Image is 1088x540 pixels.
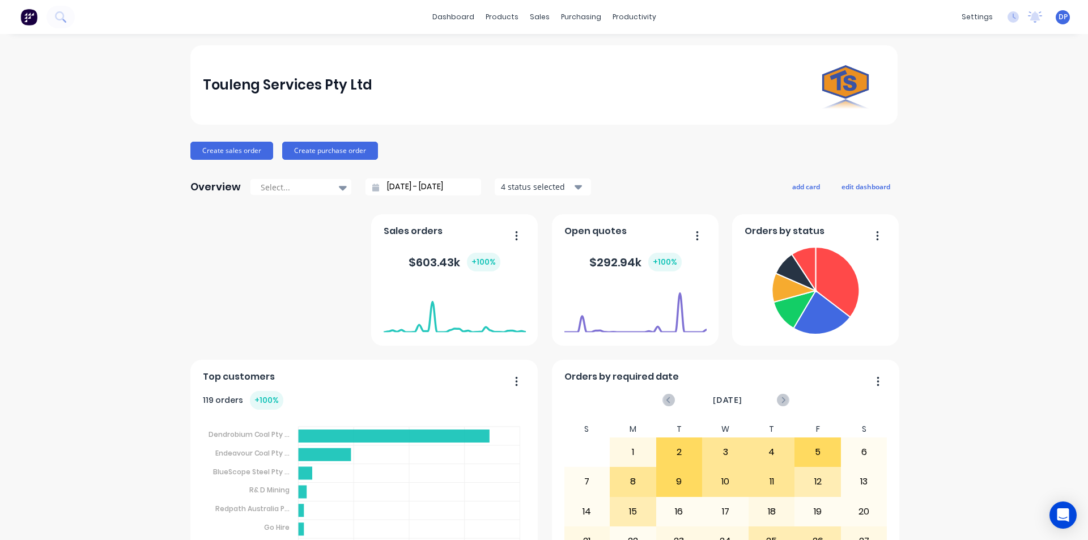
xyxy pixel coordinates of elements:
[749,438,794,466] div: 4
[564,421,610,437] div: S
[785,179,827,194] button: add card
[203,74,372,96] div: Touleng Services Pty Ltd
[208,430,290,439] tspan: Dendrobium Coal Pty ...
[841,498,887,526] div: 20
[384,224,443,238] span: Sales orders
[703,438,748,466] div: 3
[795,467,840,496] div: 12
[745,224,824,238] span: Orders by status
[480,8,524,25] div: products
[1059,12,1068,22] span: DP
[607,8,662,25] div: productivity
[212,466,290,476] tspan: BlueScope Steel Pty ...
[467,253,500,271] div: + 100 %
[282,142,378,160] button: Create purchase order
[610,438,656,466] div: 1
[203,370,275,384] span: Top customers
[749,467,794,496] div: 11
[749,498,794,526] div: 18
[834,179,898,194] button: edit dashboard
[703,498,748,526] div: 17
[250,391,283,410] div: + 100 %
[702,421,749,437] div: W
[795,498,840,526] div: 19
[795,438,840,466] div: 5
[610,498,656,526] div: 15
[555,8,607,25] div: purchasing
[657,438,702,466] div: 2
[495,178,591,195] button: 4 status selected
[1049,501,1077,529] div: Open Intercom Messenger
[589,253,682,271] div: $ 292.94k
[427,8,480,25] a: dashboard
[794,421,841,437] div: F
[841,421,887,437] div: S
[610,467,656,496] div: 8
[190,142,273,160] button: Create sales order
[610,421,656,437] div: M
[409,253,500,271] div: $ 603.43k
[564,467,610,496] div: 7
[713,394,742,406] span: [DATE]
[703,467,748,496] div: 10
[501,181,572,193] div: 4 status selected
[656,421,703,437] div: T
[264,522,290,532] tspan: Go Hire
[657,467,702,496] div: 9
[190,176,241,198] div: Overview
[20,8,37,25] img: Factory
[203,391,283,410] div: 119 orders
[524,8,555,25] div: sales
[648,253,682,271] div: + 100 %
[956,8,998,25] div: settings
[564,224,627,238] span: Open quotes
[215,448,290,458] tspan: Endeavour Coal Pty ...
[749,421,795,437] div: T
[215,504,290,513] tspan: Redpath Australia P...
[564,498,610,526] div: 14
[841,438,887,466] div: 6
[841,467,887,496] div: 13
[657,498,702,526] div: 16
[249,485,290,495] tspan: R& D Mining
[806,45,885,125] img: Touleng Services Pty Ltd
